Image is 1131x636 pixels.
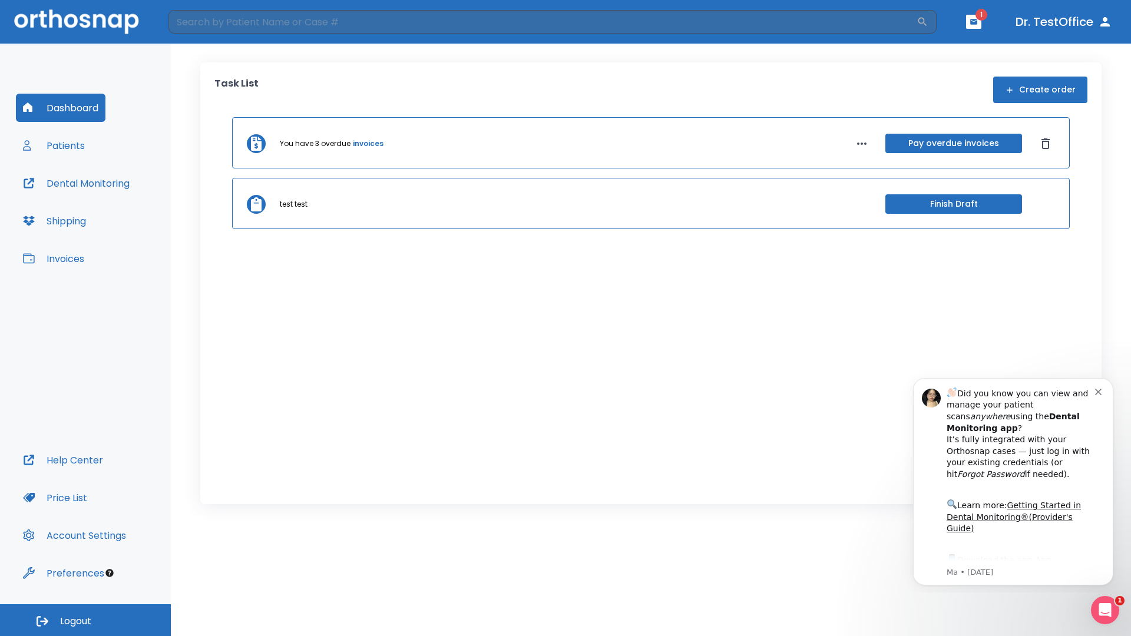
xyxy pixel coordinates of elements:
[16,94,105,122] button: Dashboard
[975,9,987,21] span: 1
[885,194,1022,214] button: Finish Draft
[104,568,115,578] div: Tooltip anchor
[1011,11,1117,32] button: Dr. TestOffice
[895,367,1131,592] iframe: Intercom notifications message
[16,446,110,474] button: Help Center
[51,188,156,209] a: App Store
[16,559,111,587] button: Preferences
[353,138,383,149] a: invoices
[60,615,91,628] span: Logout
[280,138,350,149] p: You have 3 overdue
[993,77,1087,103] button: Create order
[885,134,1022,153] button: Pay overdue invoices
[1115,596,1125,605] span: 1
[168,10,917,34] input: Search by Patient Name or Case #
[16,207,93,235] button: Shipping
[14,9,139,34] img: Orthosnap
[1036,134,1055,153] button: Dismiss
[16,521,133,549] button: Account Settings
[16,169,137,197] button: Dental Monitoring
[16,244,91,273] button: Invoices
[16,483,94,512] button: Price List
[200,18,209,28] button: Dismiss notification
[214,77,259,103] p: Task List
[51,200,200,210] p: Message from Ma, sent 7w ago
[51,185,200,245] div: Download the app: | ​ Let us know if you need help getting started!
[16,131,92,160] button: Patients
[280,199,307,210] p: test test
[1091,596,1119,624] iframe: Intercom live chat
